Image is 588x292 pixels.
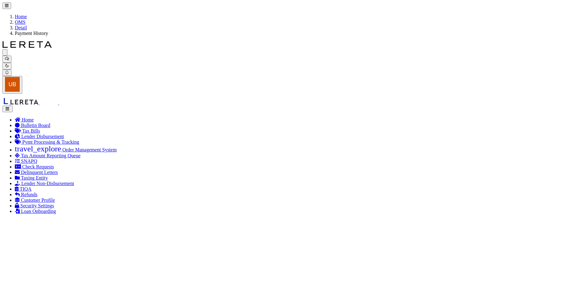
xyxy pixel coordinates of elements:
[15,192,37,197] a: Refunds
[21,134,64,139] span: Lender Disbursement
[21,170,58,175] span: Delinquent Letters
[15,186,31,192] a: TIQA
[15,147,117,152] a: travel_explore Order Management System
[5,77,20,92] img: svg+xml;base64,PHN2ZyB4bWxucz0iaHR0cDovL3d3dy53My5vcmcvMjAwMC9zdmciIHBvaW50ZXItZXZlbnRzPSJub25lIi...
[2,41,52,48] img: logo-dark.svg
[62,147,117,152] span: Order Management System
[15,123,50,128] a: Bulletin Board
[21,159,37,164] span: SNAPQ
[15,170,58,175] a: Delinquent Letters
[53,41,102,48] img: logo-light.svg
[21,123,50,128] span: Bulletin Board
[15,209,56,214] a: Loan Onboarding
[15,128,40,133] a: Tax Bills
[20,203,54,208] span: Security Settings
[15,145,61,153] i: travel_explore
[15,175,48,180] a: Taxing Entity
[21,181,74,186] span: Lender Non-Disbursement
[15,139,79,145] a: Pymt Processing & Tracking
[20,186,31,192] span: TIQA
[21,192,37,197] span: Refunds
[15,14,27,19] a: Home
[22,164,54,169] span: Check Requests
[15,203,54,208] a: Security Settings
[22,128,40,133] span: Tax Bills
[22,139,79,145] span: Pymt Processing & Tracking
[15,25,27,30] a: Detail
[15,117,34,122] a: Home
[21,197,55,203] span: Customer Profile
[21,175,48,180] span: Taxing Entity
[21,209,56,214] span: Loan Onboarding
[22,117,34,122] span: Home
[15,181,74,186] a: Lender Non-Disbursement
[15,164,54,169] a: Check Requests
[15,153,81,158] a: Tax Amount Reporting Queue
[15,134,64,139] a: Lender Disbursement
[15,19,26,25] a: OMS
[15,197,55,203] a: Customer Profile
[15,159,37,164] a: SNAPQ
[21,153,81,158] span: Tax Amount Reporting Queue
[15,31,586,36] li: Payment History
